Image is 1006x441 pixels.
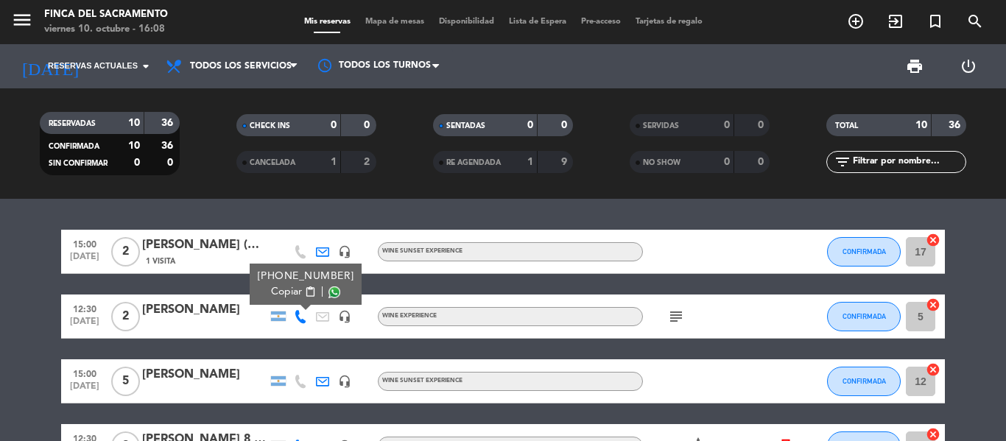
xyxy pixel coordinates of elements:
[297,18,358,26] span: Mis reservas
[527,120,533,130] strong: 0
[382,313,437,319] span: Wine Experience
[561,157,570,167] strong: 9
[11,9,33,36] button: menu
[271,284,316,300] button: Copiarcontent_paste
[382,248,462,254] span: Wine Sunset Experience
[382,378,462,384] span: Wine Sunset Experience
[358,18,432,26] span: Mapa de mesas
[574,18,628,26] span: Pre-acceso
[167,158,176,168] strong: 0
[906,57,924,75] span: print
[48,60,138,73] span: Reservas actuales
[835,122,858,130] span: TOTAL
[250,159,295,166] span: CANCELADA
[843,247,886,255] span: CONFIRMADA
[561,120,570,130] strong: 0
[758,157,767,167] strong: 0
[161,118,176,128] strong: 36
[338,310,351,323] i: headset_mic
[137,57,155,75] i: arrow_drop_down
[331,157,337,167] strong: 1
[331,120,337,130] strong: 0
[66,317,103,334] span: [DATE]
[271,284,302,300] span: Copiar
[11,9,33,31] i: menu
[432,18,502,26] span: Disponibilidad
[338,375,351,388] i: headset_mic
[941,44,995,88] div: LOG OUT
[258,269,354,284] div: [PHONE_NUMBER]
[66,235,103,252] span: 15:00
[667,308,685,325] i: subject
[827,367,901,396] button: CONFIRMADA
[827,237,901,267] button: CONFIRMADA
[305,286,316,297] span: content_paste
[142,300,267,320] div: [PERSON_NAME]
[724,157,730,167] strong: 0
[66,252,103,269] span: [DATE]
[758,120,767,130] strong: 0
[49,120,96,127] span: RESERVADAS
[128,118,140,128] strong: 10
[250,122,290,130] span: CHECK INS
[851,154,965,170] input: Filtrar por nombre...
[49,143,99,150] span: CONFIRMADA
[527,157,533,167] strong: 1
[146,255,175,267] span: 1 Visita
[643,159,680,166] span: NO SHOW
[49,160,108,167] span: SIN CONFIRMAR
[111,302,140,331] span: 2
[142,236,267,255] div: [PERSON_NAME] (DCOM)
[111,367,140,396] span: 5
[364,120,373,130] strong: 0
[446,159,501,166] span: RE AGENDADA
[926,297,940,312] i: cancel
[502,18,574,26] span: Lista de Espera
[446,122,485,130] span: SENTADAS
[843,312,886,320] span: CONFIRMADA
[111,237,140,267] span: 2
[847,13,865,30] i: add_circle_outline
[949,120,963,130] strong: 36
[11,50,89,82] i: [DATE]
[66,381,103,398] span: [DATE]
[926,13,944,30] i: turned_in_not
[724,120,730,130] strong: 0
[190,61,292,71] span: Todos los servicios
[128,141,140,151] strong: 10
[966,13,984,30] i: search
[44,7,168,22] div: Finca del Sacramento
[66,364,103,381] span: 15:00
[161,141,176,151] strong: 36
[44,22,168,37] div: viernes 10. octubre - 16:08
[926,362,940,377] i: cancel
[887,13,904,30] i: exit_to_app
[134,158,140,168] strong: 0
[364,157,373,167] strong: 2
[338,245,351,258] i: headset_mic
[915,120,927,130] strong: 10
[643,122,679,130] span: SERVIDAS
[827,302,901,331] button: CONFIRMADA
[960,57,977,75] i: power_settings_new
[142,365,267,384] div: [PERSON_NAME]
[628,18,710,26] span: Tarjetas de regalo
[321,284,324,300] span: |
[834,153,851,171] i: filter_list
[926,233,940,247] i: cancel
[66,300,103,317] span: 12:30
[843,377,886,385] span: CONFIRMADA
